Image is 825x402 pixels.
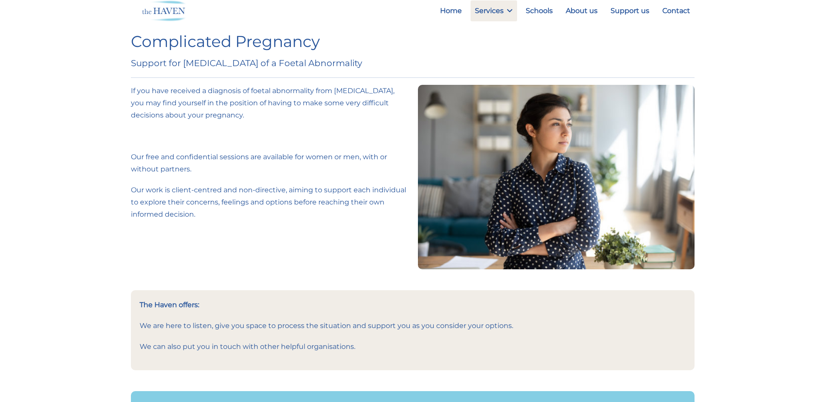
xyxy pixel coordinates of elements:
[658,0,695,21] a: Contact
[131,85,407,121] p: If you have received a diagnosis of foetal abnormality from [MEDICAL_DATA], you may find yourself...
[471,0,517,21] a: Services
[521,0,557,21] a: Schools
[561,0,602,21] a: About us
[606,0,654,21] a: Support us
[131,32,695,51] h1: Complicated Pregnancy
[436,0,466,21] a: Home
[140,320,686,332] p: We are here to listen, give you space to process the situation and support you as you consider yo...
[418,85,695,269] img: Young woman discussing problems with counsellor
[131,56,695,70] h4: Support for [MEDICAL_DATA] of a Foetal Abnormality
[131,151,407,175] p: Our free and confidential sessions are available for women or men, with or without partners.
[131,184,407,221] p: Our work is client-centred and non-directive, aiming to support each individual to explore their ...
[140,301,199,309] strong: The Haven offers:
[140,341,686,353] p: We can also put you in touch with other helpful organisations.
